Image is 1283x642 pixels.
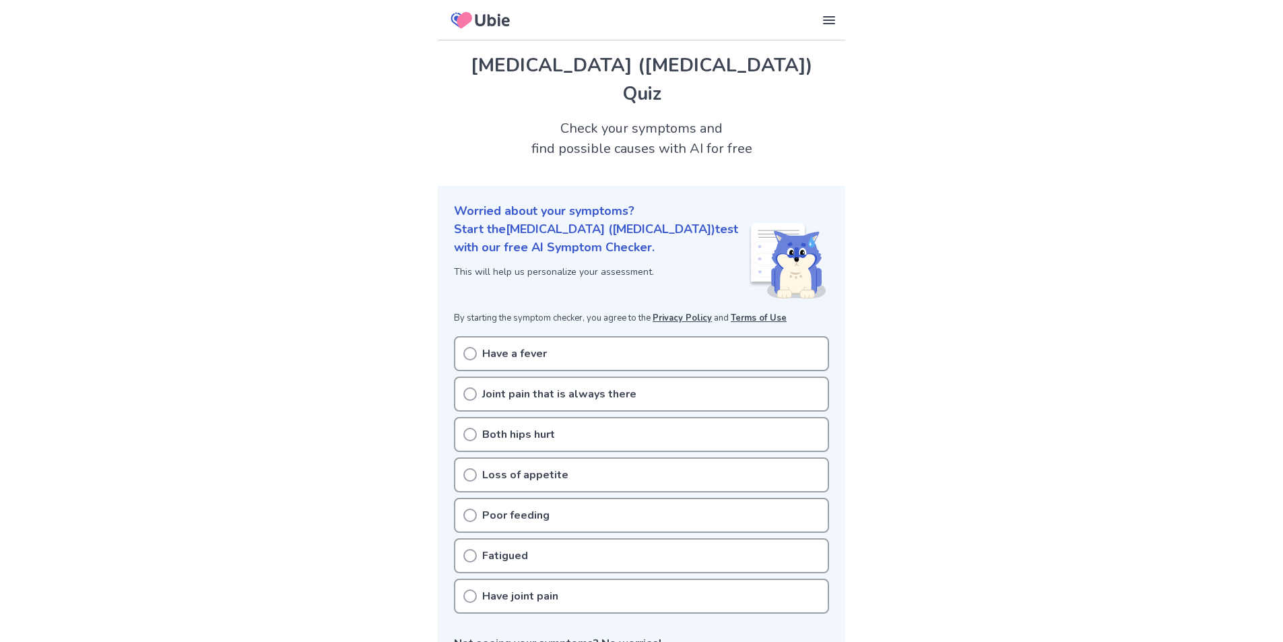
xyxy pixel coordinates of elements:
[482,346,547,362] p: Have a fever
[731,312,787,324] a: Terms of Use
[482,588,558,604] p: Have joint pain
[438,119,845,159] h2: Check your symptoms and find possible causes with AI for free
[454,265,748,279] p: This will help us personalize your assessment.
[454,312,829,325] p: By starting the symptom checker, you agree to the and
[454,202,829,220] p: Worried about your symptoms?
[482,426,555,443] p: Both hips hurt
[454,220,748,257] p: Start the [MEDICAL_DATA] ([MEDICAL_DATA]) test with our free AI Symptom Checker.
[482,386,636,402] p: Joint pain that is always there
[653,312,712,324] a: Privacy Policy
[482,507,550,523] p: Poor feeding
[748,223,826,298] img: Shiba
[454,51,829,108] h1: [MEDICAL_DATA] ([MEDICAL_DATA]) Quiz
[482,467,568,483] p: Loss of appetite
[482,548,528,564] p: Fatigued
